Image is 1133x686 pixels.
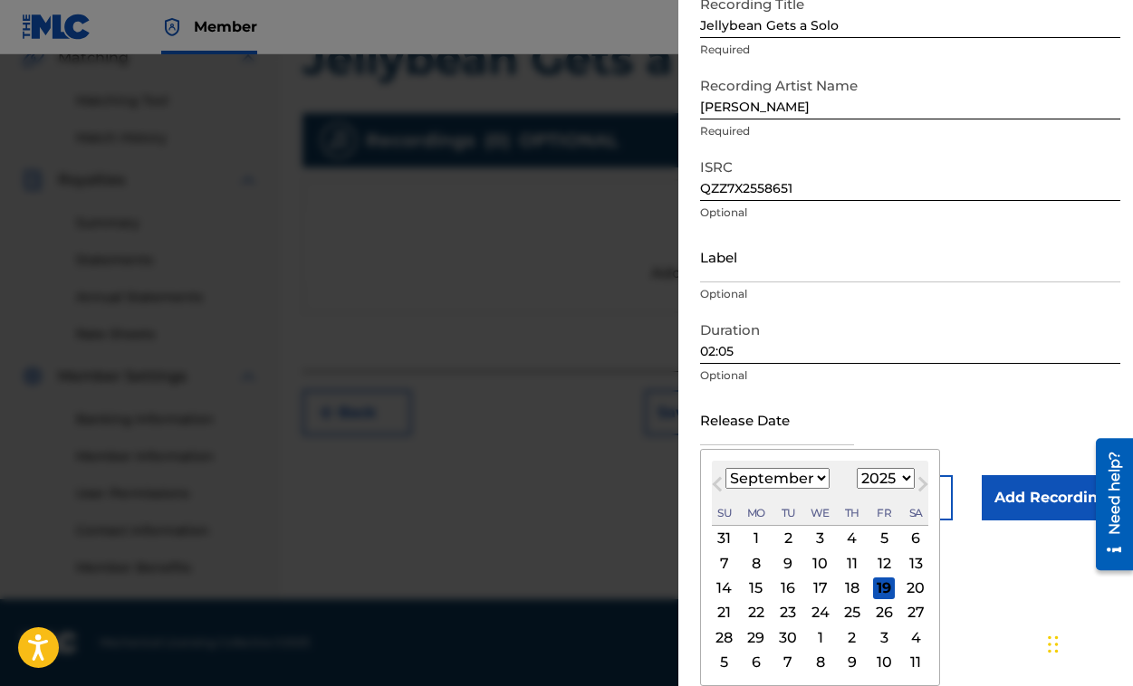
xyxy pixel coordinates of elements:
[745,626,767,648] div: Choose Monday, September 29th, 2025
[700,449,940,686] div: Choose Date
[703,473,732,502] button: Previous Month
[841,528,863,549] div: Choose Thursday, September 4th, 2025
[873,528,895,549] div: Choose Friday, September 5th, 2025
[194,16,257,37] span: Member
[873,577,895,599] div: Choose Friday, September 19th, 2025
[810,502,831,524] div: Wednesday
[873,502,895,524] div: Friday
[873,626,895,648] div: Choose Friday, October 3rd, 2025
[700,286,1120,302] p: Optional
[714,652,735,673] div: Choose Sunday, October 5th, 2025
[905,602,927,624] div: Choose Saturday, September 27th, 2025
[700,367,1120,384] p: Optional
[841,502,863,524] div: Thursday
[700,123,1120,139] p: Required
[810,528,831,549] div: Choose Wednesday, September 3rd, 2025
[745,502,767,524] div: Monday
[873,552,895,574] div: Choose Friday, September 12th, 2025
[841,652,863,673] div: Choose Thursday, October 9th, 2025
[745,528,767,549] div: Choose Monday, September 1st, 2025
[810,602,831,624] div: Choose Wednesday, September 24th, 2025
[714,502,735,524] div: Sunday
[810,652,831,673] div: Choose Wednesday, October 8th, 2025
[714,602,735,624] div: Choose Sunday, September 21st, 2025
[700,205,1120,221] p: Optional
[712,526,928,674] div: Month September, 2025
[905,652,927,673] div: Choose Saturday, October 11th, 2025
[745,577,767,599] div: Choose Monday, September 15th, 2025
[745,652,767,673] div: Choose Monday, October 6th, 2025
[873,602,895,624] div: Choose Friday, September 26th, 2025
[905,577,927,599] div: Choose Saturday, September 20th, 2025
[841,577,863,599] div: Choose Thursday, September 18th, 2025
[777,577,799,599] div: Choose Tuesday, September 16th, 2025
[841,552,863,574] div: Choose Thursday, September 11th, 2025
[810,626,831,648] div: Choose Wednesday, October 1st, 2025
[777,626,799,648] div: Choose Tuesday, September 30th, 2025
[714,528,735,549] div: Choose Sunday, August 31st, 2025
[714,552,735,574] div: Choose Sunday, September 7th, 2025
[777,552,799,574] div: Choose Tuesday, September 9th, 2025
[777,528,799,549] div: Choose Tuesday, September 2nd, 2025
[905,528,927,549] div: Choose Saturday, September 6th, 2025
[1048,617,1059,672] div: Drag
[905,552,927,574] div: Choose Saturday, September 13th, 2025
[777,652,799,673] div: Choose Tuesday, October 7th, 2025
[161,16,183,38] img: Top Rightsholder
[700,42,1120,58] p: Required
[745,602,767,624] div: Choose Monday, September 22nd, 2025
[841,602,863,624] div: Choose Thursday, September 25th, 2025
[908,473,937,502] button: Next Month
[841,626,863,648] div: Choose Thursday, October 2nd, 2025
[905,502,927,524] div: Saturday
[810,577,831,599] div: Choose Wednesday, September 17th, 2025
[714,626,735,648] div: Choose Sunday, September 28th, 2025
[905,626,927,648] div: Choose Saturday, October 4th, 2025
[777,602,799,624] div: Choose Tuesday, September 23rd, 2025
[745,552,767,574] div: Choose Monday, September 8th, 2025
[777,502,799,524] div: Tuesday
[1042,599,1133,686] iframe: Chat Widget
[873,652,895,673] div: Choose Friday, October 10th, 2025
[810,552,831,574] div: Choose Wednesday, September 10th, 2025
[22,14,91,40] img: MLC Logo
[1082,432,1133,577] iframe: Resource Center
[714,577,735,599] div: Choose Sunday, September 14th, 2025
